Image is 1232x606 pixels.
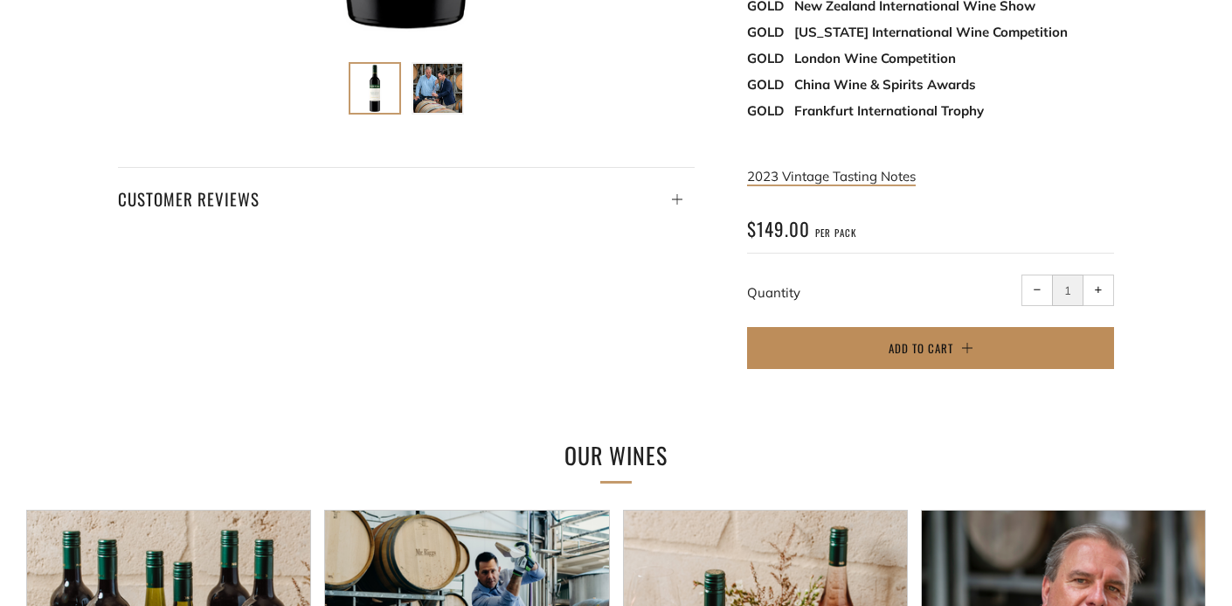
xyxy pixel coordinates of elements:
[349,62,401,115] button: Load image into Gallery viewer, Ponting &#39;Close of Play&#39; Cabernet Sauvignon 2023
[747,284,800,301] label: Quantity
[118,184,695,213] h4: Customer Reviews
[350,64,399,113] img: Load image into Gallery viewer, Ponting &#39;Close of Play&#39; Cabernet Sauvignon 2023
[747,327,1114,369] button: Add to Cart
[1034,286,1042,294] span: −
[889,339,953,357] span: Add to Cart
[1095,286,1103,294] span: +
[747,215,810,242] span: $149.00
[328,437,904,474] h2: Our Wines
[118,167,695,213] a: Customer Reviews
[413,64,462,113] img: Load image into Gallery viewer, Ponting &#39;Close of Play&#39; Cabernet Sauvignon 2023
[1052,275,1083,306] input: quantity
[815,226,856,240] span: per pack
[747,168,916,186] a: 2023 Vintage Tasting Notes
